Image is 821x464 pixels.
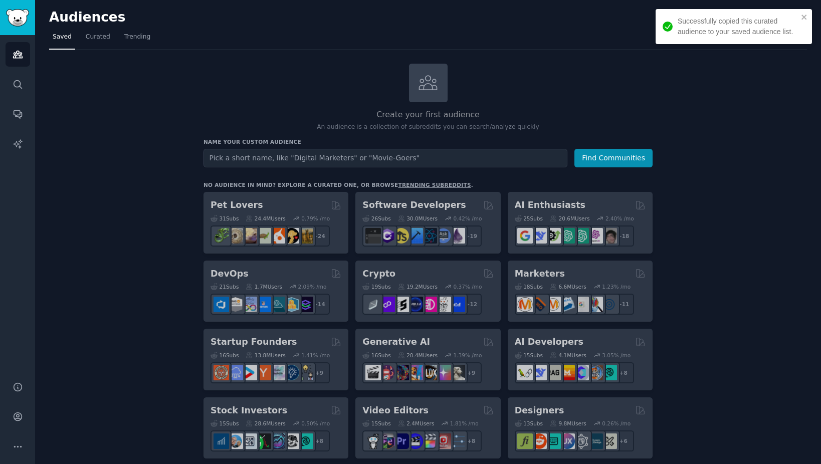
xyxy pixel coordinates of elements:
[53,33,72,42] span: Saved
[6,9,29,27] img: GummySearch logo
[574,149,653,167] button: Find Communities
[49,10,726,26] h2: Audiences
[203,138,653,145] h3: Name your custom audience
[203,109,653,121] h2: Create your first audience
[121,29,154,50] a: Trending
[398,182,471,188] a: trending subreddits
[124,33,150,42] span: Trending
[86,33,110,42] span: Curated
[203,149,567,167] input: Pick a short name, like "Digital Marketers" or "Movie-Goers"
[203,123,653,132] p: An audience is a collection of subreddits you can search/analyze quickly
[203,181,473,188] div: No audience in mind? Explore a curated one, or browse .
[801,13,808,21] button: close
[82,29,114,50] a: Curated
[49,29,75,50] a: Saved
[678,16,798,37] div: Successfully copied this curated audience to your saved audience list.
